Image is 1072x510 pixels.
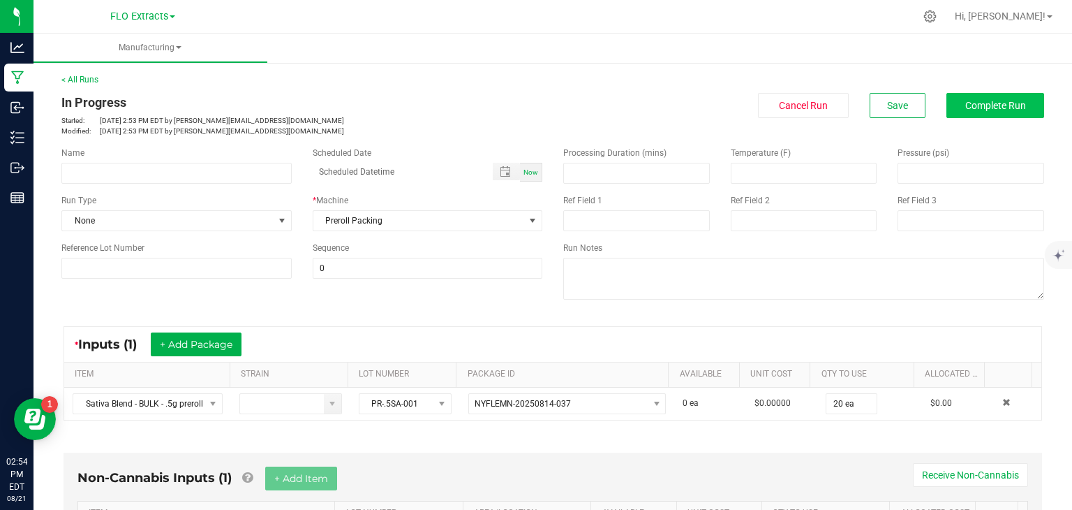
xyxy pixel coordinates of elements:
[870,93,925,118] button: Save
[41,396,58,413] iframe: Resource center unread badge
[731,196,770,205] span: Ref Field 2
[468,369,664,380] a: PACKAGE IDSortable
[523,168,538,176] span: Now
[33,34,267,63] a: Manufacturing
[955,10,1045,22] span: Hi, [PERSON_NAME]!
[61,75,98,85] a: < All Runs
[313,148,371,158] span: Scheduled Date
[61,126,542,136] p: [DATE] 2:53 PM EDT by [PERSON_NAME][EMAIL_ADDRESS][DOMAIN_NAME]
[359,369,451,380] a: LOT NUMBERSortable
[493,163,520,180] span: Toggle popup
[73,393,223,414] span: NO DATA FOUND
[475,399,571,409] span: NYFLEMN-20250814-037
[242,470,253,486] a: Add Non-Cannabis items that were also consumed in the run (e.g. gloves and packaging); Also add N...
[73,394,204,414] span: Sativa Blend - BULK - .5g preroll
[779,100,828,111] span: Cancel Run
[10,71,24,85] inline-svg: Manufacturing
[680,369,734,380] a: AVAILABLESortable
[731,148,791,158] span: Temperature (F)
[10,101,24,115] inline-svg: Inbound
[821,369,909,380] a: QTY TO USESortable
[946,93,1044,118] button: Complete Run
[690,398,699,408] span: ea
[996,369,1027,380] a: Sortable
[925,369,979,380] a: Allocated CostSortable
[61,148,84,158] span: Name
[758,93,849,118] button: Cancel Run
[913,463,1028,487] button: Receive Non-Cannabis
[468,393,666,414] span: NO DATA FOUND
[316,196,348,205] span: Machine
[6,493,27,504] p: 08/21
[33,42,267,54] span: Manufacturing
[563,243,602,253] span: Run Notes
[313,243,349,253] span: Sequence
[10,191,24,205] inline-svg: Reports
[930,398,952,408] span: $0.00
[750,369,805,380] a: Unit CostSortable
[241,369,342,380] a: STRAINSortable
[61,194,96,207] span: Run Type
[359,394,433,414] span: PR-.5SA-001
[61,243,144,253] span: Reference Lot Number
[61,115,100,126] span: Started:
[151,333,241,356] button: + Add Package
[265,467,337,490] button: + Add Item
[683,398,687,408] span: 0
[10,41,24,54] inline-svg: Analytics
[887,100,908,111] span: Save
[14,398,56,440] iframe: Resource center
[6,456,27,493] p: 02:54 PM EDT
[62,211,274,231] span: None
[898,148,949,158] span: Pressure (psi)
[313,211,525,231] span: Preroll Packing
[921,10,939,23] div: Manage settings
[898,196,937,205] span: Ref Field 3
[110,10,168,22] span: FLO Extracts
[10,131,24,145] inline-svg: Inventory
[61,93,542,112] div: In Progress
[754,398,791,408] span: $0.00000
[563,148,667,158] span: Processing Duration (mins)
[77,470,232,486] span: Non-Cannabis Inputs (1)
[61,115,542,126] p: [DATE] 2:53 PM EDT by [PERSON_NAME][EMAIL_ADDRESS][DOMAIN_NAME]
[563,196,602,205] span: Ref Field 1
[965,100,1026,111] span: Complete Run
[61,126,100,136] span: Modified:
[313,163,479,180] input: Scheduled Datetime
[75,369,224,380] a: ITEMSortable
[10,161,24,175] inline-svg: Outbound
[78,337,151,352] span: Inputs (1)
